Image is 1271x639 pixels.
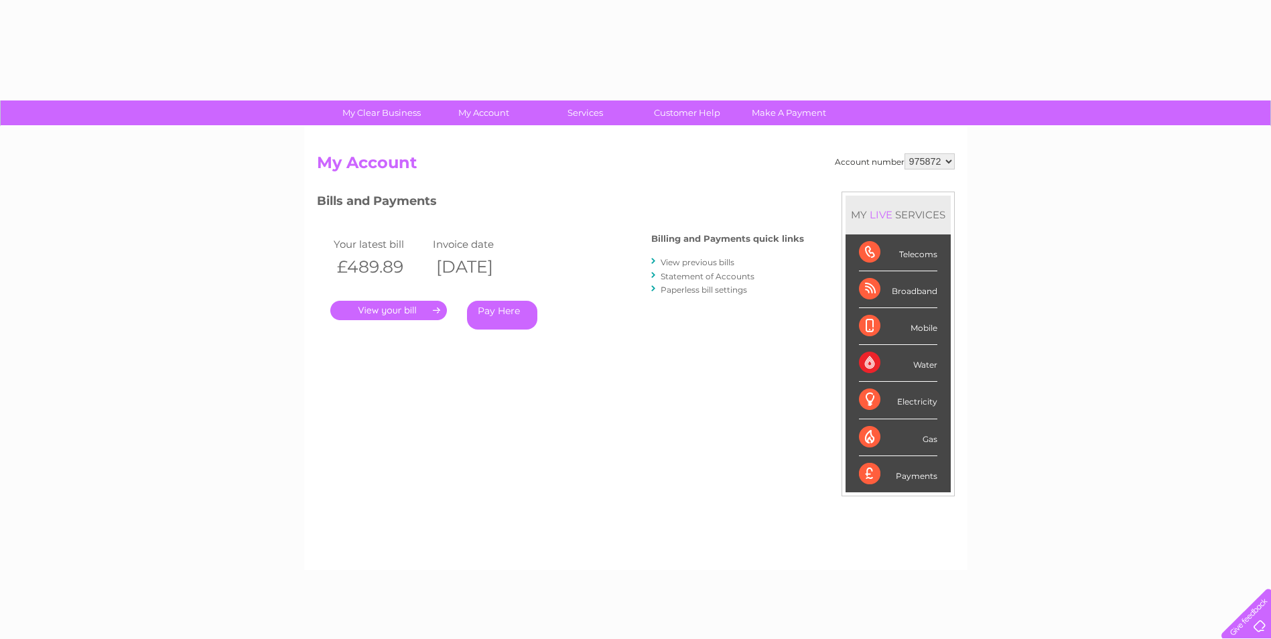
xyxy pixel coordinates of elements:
[859,234,937,271] div: Telecoms
[330,253,430,281] th: £489.89
[867,208,895,221] div: LIVE
[330,235,430,253] td: Your latest bill
[661,285,747,295] a: Paperless bill settings
[835,153,955,169] div: Account number
[317,153,955,179] h2: My Account
[859,382,937,419] div: Electricity
[859,308,937,345] div: Mobile
[859,456,937,492] div: Payments
[429,253,529,281] th: [DATE]
[326,100,437,125] a: My Clear Business
[330,301,447,320] a: .
[429,235,529,253] td: Invoice date
[428,100,539,125] a: My Account
[859,345,937,382] div: Water
[846,196,951,234] div: MY SERVICES
[661,271,754,281] a: Statement of Accounts
[859,271,937,308] div: Broadband
[859,419,937,456] div: Gas
[661,257,734,267] a: View previous bills
[467,301,537,330] a: Pay Here
[632,100,742,125] a: Customer Help
[734,100,844,125] a: Make A Payment
[530,100,641,125] a: Services
[317,192,804,215] h3: Bills and Payments
[651,234,804,244] h4: Billing and Payments quick links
